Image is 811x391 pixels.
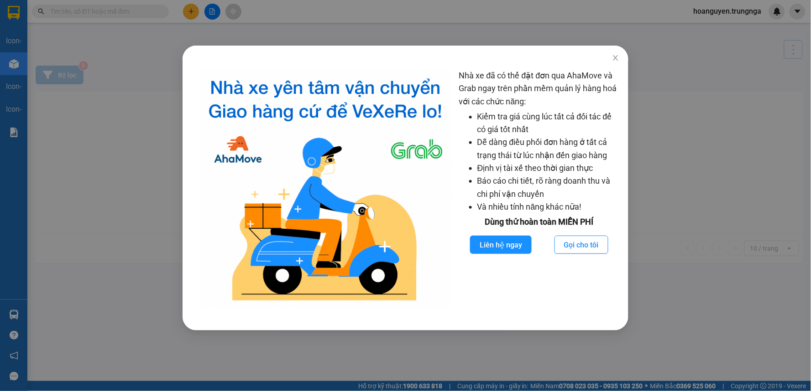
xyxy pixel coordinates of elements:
img: logo [199,69,452,308]
li: Dễ dàng điều phối đơn hàng ở tất cả trạng thái từ lúc nhận đến giao hàng [477,136,620,162]
li: Và nhiều tính năng khác nữa! [477,201,620,213]
div: Nhà xe đã có thể đặt đơn qua AhaMove và Grab ngay trên phần mềm quản lý hàng hoá với các chức năng: [459,69,620,308]
button: Gọi cho tôi [555,236,608,254]
div: Dùng thử hoàn toàn MIỄN PHÍ [459,216,620,228]
li: Định vị tài xế theo thời gian thực [477,162,620,175]
span: Gọi cho tôi [564,239,599,251]
li: Kiểm tra giá cùng lúc tất cả đối tác để có giá tốt nhất [477,110,620,136]
button: Close [603,46,628,71]
span: Liên hệ ngay [480,239,522,251]
button: Liên hệ ngay [470,236,532,254]
span: close [612,54,619,62]
li: Báo cáo chi tiết, rõ ràng doanh thu và chi phí vận chuyển [477,175,620,201]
